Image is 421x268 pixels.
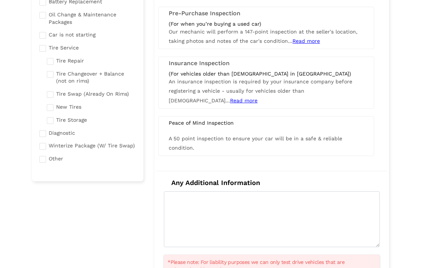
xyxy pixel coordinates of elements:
div: (For vehicles older than [DEMOGRAPHIC_DATA] in [GEOGRAPHIC_DATA]) [169,70,364,77]
span: Read more [230,98,258,103]
div: Peace of Mind Inspection [163,119,369,126]
h3: Insurance Inspection [169,60,364,67]
span: An insurance inspection is required by your insurance company before registering a vehicle - usua... [169,79,352,103]
span: Read more [292,38,320,44]
h4: Any Additional Information [164,179,380,187]
h3: Pre-Purchase Inspection [169,10,364,17]
span: A 50 point inspection to ensure your car will be in a safe & reliable condition. [169,135,342,151]
div: (For when you’re buying a used car) [169,20,364,27]
span: Our mechanic will perform a 147-point inspection at the seller's location, taking photos and note... [169,29,357,44]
